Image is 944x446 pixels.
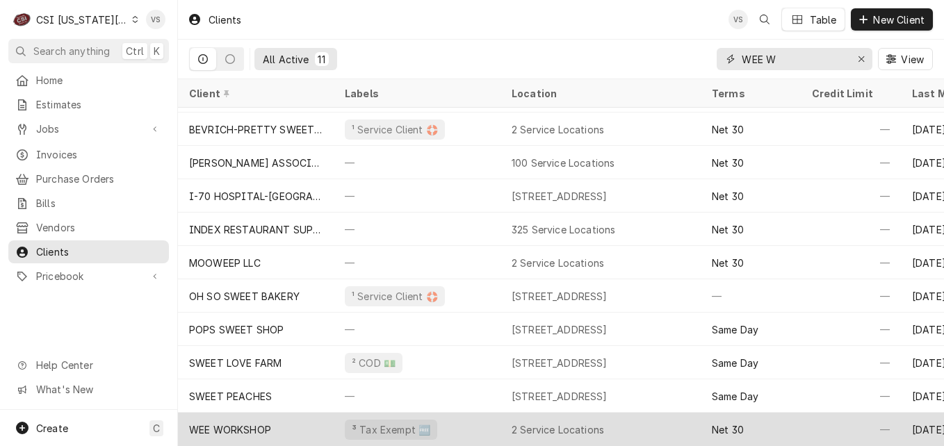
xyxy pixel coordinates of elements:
[8,143,169,166] a: Invoices
[512,289,608,304] div: [STREET_ADDRESS]
[512,189,608,204] div: [STREET_ADDRESS]
[512,422,604,437] div: 2 Service Locations
[189,356,282,370] div: SWEET LOVE FARM
[350,422,432,437] div: ³ Tax Exempt 🆓
[36,97,162,112] span: Estimates
[350,356,397,370] div: ² COD 💵
[512,322,608,337] div: [STREET_ADDRESS]
[8,117,169,140] a: Go to Jobs
[801,413,901,446] div: —
[810,13,837,27] div: Table
[154,44,160,58] span: K
[334,179,501,213] div: —
[189,322,284,337] div: POPS SWEET SHOP
[729,10,748,29] div: VS
[189,122,323,137] div: BEVRICH-PRETTY SWEET CREATIONS
[153,421,160,436] span: C
[801,379,901,413] div: —
[8,240,169,263] a: Clients
[36,73,162,88] span: Home
[8,354,169,377] a: Go to Help Center
[898,52,927,67] span: View
[334,146,501,179] div: —
[512,222,615,237] div: 325 Service Locations
[712,122,744,137] div: Net 30
[36,220,162,235] span: Vendors
[512,156,615,170] div: 100 Service Locations
[701,279,801,313] div: —
[801,346,901,379] div: —
[8,69,169,92] a: Home
[189,256,261,270] div: MOOWEEP LLC
[189,289,300,304] div: OH SO SWEET BAKERY
[712,422,744,437] div: Net 30
[512,122,604,137] div: 2 Service Locations
[512,86,690,101] div: Location
[8,265,169,288] a: Go to Pricebook
[350,122,439,137] div: ¹ Service Client 🛟
[812,86,887,101] div: Credit Limit
[801,146,901,179] div: —
[878,48,933,70] button: View
[870,13,927,27] span: New Client
[8,192,169,215] a: Bills
[36,382,161,397] span: What's New
[512,389,608,404] div: [STREET_ADDRESS]
[850,48,872,70] button: Erase input
[801,179,901,213] div: —
[712,156,744,170] div: Net 30
[350,289,439,304] div: ¹ Service Client 🛟
[13,10,32,29] div: CSI Kansas City's Avatar
[345,86,489,101] div: Labels
[334,379,501,413] div: —
[334,313,501,346] div: —
[36,269,141,283] span: Pricebook
[36,358,161,372] span: Help Center
[146,10,165,29] div: Vicky Stuesse's Avatar
[801,313,901,346] div: —
[851,8,933,31] button: New Client
[189,189,323,204] div: I-70 HOSPITAL-[GEOGRAPHIC_DATA]
[712,256,744,270] div: Net 30
[334,213,501,246] div: —
[742,48,846,70] input: Keyword search
[36,122,141,136] span: Jobs
[801,246,901,279] div: —
[36,196,162,210] span: Bills
[126,44,144,58] span: Ctrl
[801,213,901,246] div: —
[36,422,68,434] span: Create
[36,147,162,162] span: Invoices
[8,378,169,401] a: Go to What's New
[712,322,758,337] div: Same Day
[146,10,165,29] div: VS
[189,422,271,437] div: WEE WORKSHOP
[8,167,169,190] a: Purchase Orders
[729,10,748,29] div: Vicky Stuesse's Avatar
[13,10,32,29] div: C
[512,356,608,370] div: [STREET_ADDRESS]
[801,113,901,146] div: —
[189,389,272,404] div: SWEET PEACHES
[712,222,744,237] div: Net 30
[334,246,501,279] div: —
[712,86,787,101] div: Terms
[8,93,169,116] a: Estimates
[36,13,128,27] div: CSI [US_STATE][GEOGRAPHIC_DATA]
[189,86,320,101] div: Client
[8,216,169,239] a: Vendors
[712,389,758,404] div: Same Day
[36,245,162,259] span: Clients
[189,156,323,170] div: [PERSON_NAME] ASSOCIATES (READY KITCHEN WARRANTY)
[512,256,604,270] div: 2 Service Locations
[801,279,901,313] div: —
[8,39,169,63] button: Search anythingCtrlK
[318,52,326,67] div: 11
[189,222,323,237] div: INDEX RESTAURANT SUPPLY INC
[712,356,758,370] div: Same Day
[263,52,309,67] div: All Active
[36,172,162,186] span: Purchase Orders
[712,189,744,204] div: Net 30
[33,44,110,58] span: Search anything
[754,8,776,31] button: Open search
